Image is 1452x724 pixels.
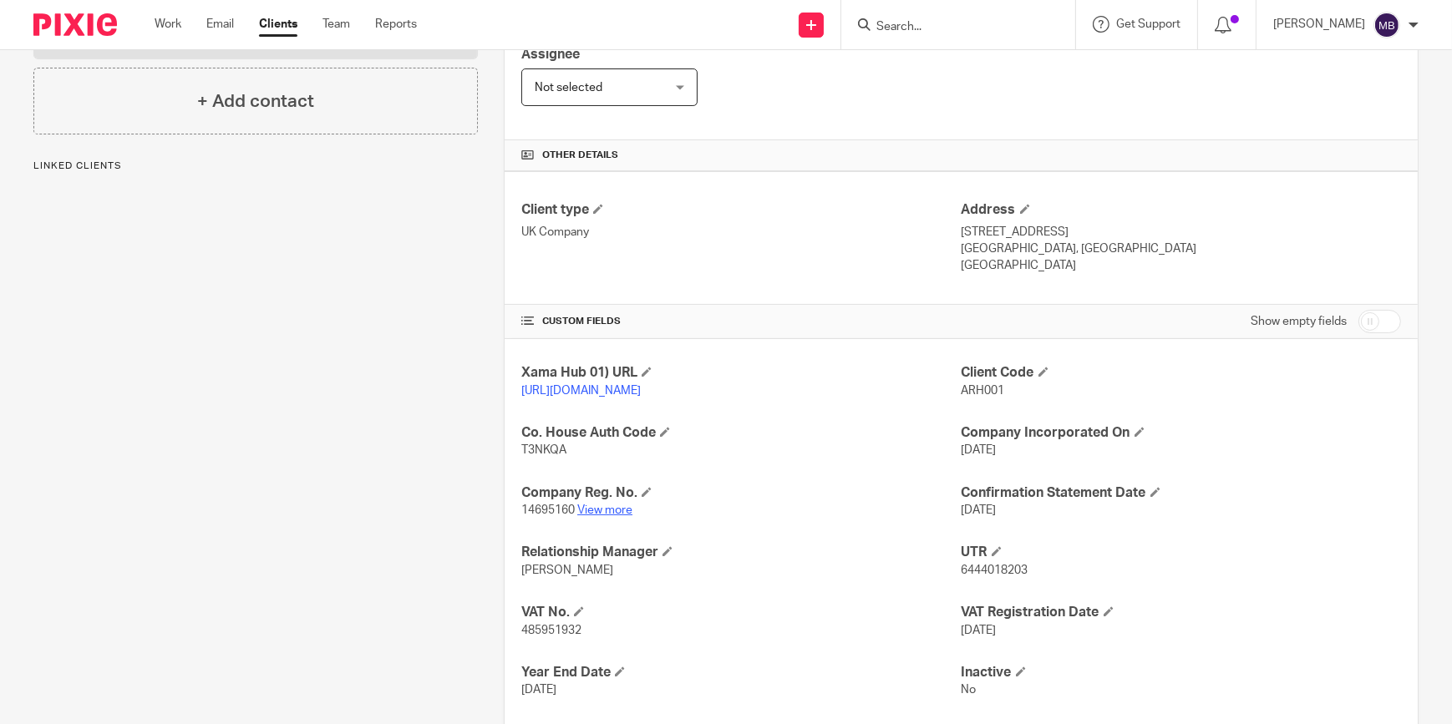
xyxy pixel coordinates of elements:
[962,201,1401,219] h4: Address
[155,16,181,33] a: Work
[542,149,618,162] span: Other details
[521,604,961,621] h4: VAT No.
[1273,16,1365,33] p: [PERSON_NAME]
[33,159,478,173] p: Linked clients
[535,82,602,94] span: Not selected
[962,684,977,696] span: No
[962,504,997,516] span: [DATE]
[521,444,566,456] span: T3NKQA
[962,444,997,456] span: [DATE]
[33,13,117,36] img: Pixie
[259,16,297,33] a: Clients
[521,224,961,240] p: UK Company
[1116,18,1180,30] span: Get Support
[521,625,581,636] span: 485951932
[1373,12,1400,38] img: svg%3E
[322,16,350,33] a: Team
[1251,313,1347,330] label: Show empty fields
[521,684,556,696] span: [DATE]
[206,16,234,33] a: Email
[962,664,1401,681] h4: Inactive
[521,315,961,328] h4: CUSTOM FIELDS
[375,16,417,33] a: Reports
[521,201,961,219] h4: Client type
[577,504,632,516] a: View more
[962,364,1401,382] h4: Client Code
[521,544,961,561] h4: Relationship Manager
[521,48,580,61] span: Assignee
[521,364,961,382] h4: Xama Hub 01) URL
[521,484,961,502] h4: Company Reg. No.
[962,565,1028,576] span: 6444018203
[875,20,1025,35] input: Search
[962,484,1401,502] h4: Confirmation Statement Date
[197,89,314,114] h4: + Add contact
[962,257,1401,274] p: [GEOGRAPHIC_DATA]
[962,224,1401,240] p: [STREET_ADDRESS]
[962,240,1401,257] p: [GEOGRAPHIC_DATA], [GEOGRAPHIC_DATA]
[962,544,1401,561] h4: UTR
[521,664,961,681] h4: Year End Date
[521,504,575,516] span: 14695160
[962,424,1401,442] h4: Company Incorporated On
[962,385,1005,397] span: ARH001
[521,565,613,576] span: [PERSON_NAME]
[962,604,1401,621] h4: VAT Registration Date
[521,385,641,397] a: [URL][DOMAIN_NAME]
[521,424,961,442] h4: Co. House Auth Code
[962,625,997,636] span: [DATE]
